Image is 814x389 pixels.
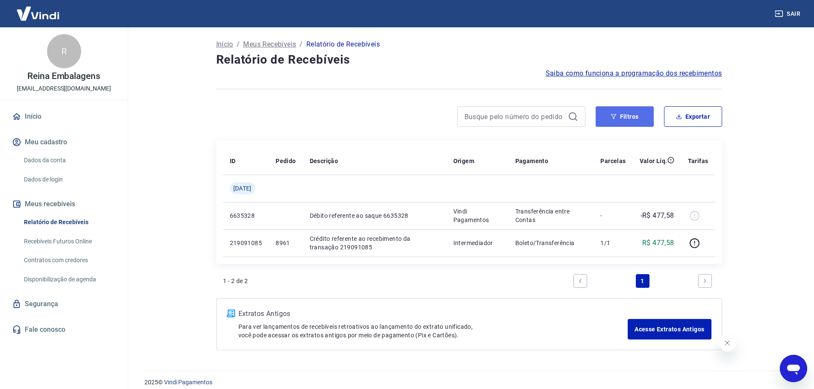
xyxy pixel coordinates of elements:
[17,84,111,93] p: [EMAIL_ADDRESS][DOMAIN_NAME]
[144,378,793,387] p: 2025 ©
[10,133,118,152] button: Meu cadastro
[230,157,236,165] p: ID
[21,152,118,169] a: Dados da conta
[276,157,296,165] p: Pedido
[243,39,296,50] a: Meus Recebíveis
[10,320,118,339] a: Fale conosco
[21,233,118,250] a: Recebíveis Futuros Online
[27,72,100,81] p: Reina Embalagens
[237,39,240,50] p: /
[164,379,212,386] a: Vindi Pagamentos
[216,51,722,68] h4: Relatório de Recebíveis
[515,157,549,165] p: Pagamento
[719,334,736,351] iframe: Fechar mensagem
[310,234,440,252] p: Crédito referente ao recebimento da transação 219091085
[570,271,715,291] ul: Pagination
[453,157,474,165] p: Origem
[640,157,667,165] p: Valor Líq.
[688,157,708,165] p: Tarifas
[5,6,72,13] span: Olá! Precisa de ajuda?
[600,239,626,247] p: 1/1
[515,239,587,247] p: Boleto/Transferência
[453,239,502,247] p: Intermediador
[21,271,118,288] a: Disponibilização de agenda
[641,211,674,221] p: -R$ 477,58
[10,295,118,313] a: Segurança
[453,207,502,224] p: Vindi Pagamentos
[773,6,804,22] button: Sair
[306,39,380,50] p: Relatório de Recebíveis
[233,184,252,193] span: [DATE]
[230,211,262,220] p: 6635328
[600,211,626,220] p: -
[310,211,440,220] p: Débito referente ao saque 6635328
[628,319,711,339] a: Acesse Extratos Antigos
[546,68,722,79] a: Saiba como funciona a programação dos recebimentos
[698,274,712,288] a: Next page
[216,39,233,50] a: Início
[464,110,564,123] input: Busque pelo número do pedido
[21,171,118,188] a: Dados de login
[10,195,118,214] button: Meus recebíveis
[10,0,66,26] img: Vindi
[780,355,807,382] iframe: Botão para abrir a janela de mensagens
[21,252,118,269] a: Contratos com credores
[10,107,118,126] a: Início
[642,238,674,248] p: R$ 477,58
[276,239,296,247] p: 8961
[223,277,248,285] p: 1 - 2 de 2
[573,274,587,288] a: Previous page
[238,322,628,339] p: Para ver lançamentos de recebíveis retroativos ao lançamento do extrato unificado, você pode aces...
[664,106,722,127] button: Exportar
[310,157,338,165] p: Descrição
[230,239,262,247] p: 219091085
[47,34,81,68] div: R
[300,39,303,50] p: /
[515,207,587,224] p: Transferência entre Contas
[21,214,118,231] a: Relatório de Recebíveis
[596,106,654,127] button: Filtros
[600,157,626,165] p: Parcelas
[238,309,628,319] p: Extratos Antigos
[227,310,235,317] img: ícone
[636,274,649,288] a: Page 1 is your current page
